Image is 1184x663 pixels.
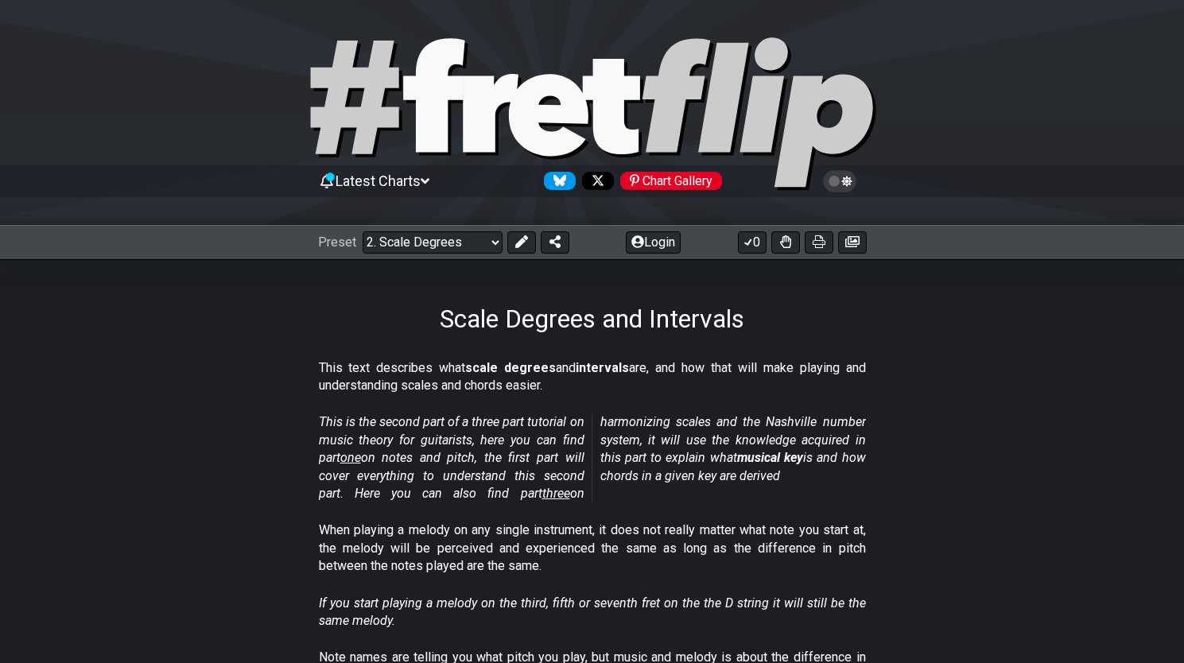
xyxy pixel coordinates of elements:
[340,450,361,465] span: one
[738,231,767,254] button: 0
[771,231,800,254] button: Toggle Dexterity for all fretkits
[541,231,569,254] button: Share Preset
[576,360,629,375] strong: intervals
[831,174,849,188] span: Toggle light / dark theme
[542,486,570,501] span: three
[626,231,681,254] button: Login
[507,231,536,254] button: Edit Preset
[614,172,722,190] a: #fretflip at Pinterest
[319,359,866,395] p: This text describes what and are, and how that will make playing and understanding scales and cho...
[336,173,421,189] span: Latest Charts
[620,172,722,190] div: Chart Gallery
[319,595,866,628] em: If you start playing a melody on the third, fifth or seventh fret on the the D string it will sti...
[576,172,614,190] a: Follow #fretflip at X
[737,450,803,465] strong: musical key
[805,231,833,254] button: Print
[363,231,503,254] select: Preset
[440,304,744,334] h1: Scale Degrees and Intervals
[319,414,866,501] em: This is the second part of a three part tutorial on music theory for guitarists, here you can fin...
[838,231,867,254] button: Create image
[319,521,866,575] p: When playing a melody on any single instrument, it does not really matter what note you start at,...
[538,172,576,190] a: Follow #fretflip at Bluesky
[465,360,556,375] strong: scale degrees
[318,235,356,250] span: Preset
